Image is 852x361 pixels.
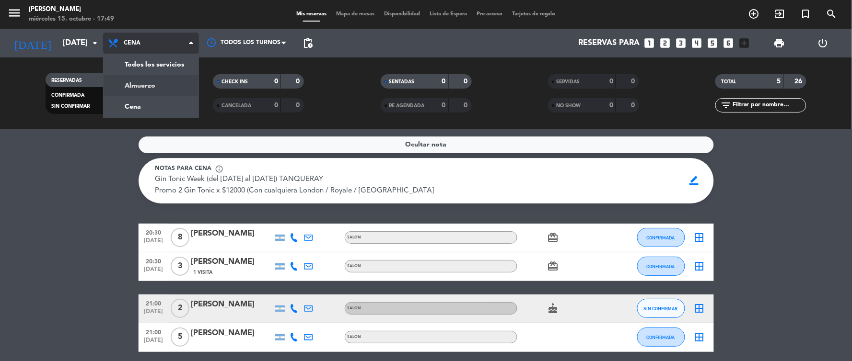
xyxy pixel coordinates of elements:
[348,236,362,239] span: SALON
[631,102,637,109] strong: 0
[191,227,273,240] div: [PERSON_NAME]
[29,14,114,24] div: miércoles 15. octubre - 17:49
[548,260,559,272] i: card_giftcard
[51,78,82,83] span: RESERVADAS
[389,79,415,84] span: SENTADAS
[7,33,58,54] i: [DATE]
[379,11,425,17] span: Disponibilidad
[171,228,189,247] span: 8
[609,102,613,109] strong: 0
[142,237,166,248] span: [DATE]
[104,96,198,117] a: Cena
[748,8,760,20] i: add_circle_outline
[800,8,812,20] i: turned_in_not
[647,264,675,269] span: CONFIRMADA
[89,37,101,49] i: arrow_drop_down
[777,78,781,85] strong: 5
[707,37,719,49] i: looks_5
[721,79,736,84] span: TOTAL
[685,171,704,190] span: border_color
[171,327,189,347] span: 5
[659,37,672,49] i: looks_two
[644,306,678,311] span: SIN CONFIRMAR
[142,266,166,277] span: [DATE]
[694,260,705,272] i: border_all
[29,5,114,14] div: [PERSON_NAME]
[348,264,362,268] span: SALON
[464,102,469,109] strong: 0
[557,103,581,108] span: NO SHOW
[142,308,166,319] span: [DATE]
[801,29,845,57] div: LOG OUT
[442,102,446,109] strong: 0
[472,11,507,17] span: Pre-acceso
[694,303,705,314] i: border_all
[142,327,166,338] span: 21:00
[51,104,90,109] span: SIN CONFIRMAR
[222,79,248,84] span: CHECK INS
[425,11,472,17] span: Lista de Espera
[732,100,806,111] input: Filtrar por nombre...
[548,303,559,314] i: cake
[171,299,189,318] span: 2
[442,78,446,85] strong: 0
[773,37,785,49] span: print
[296,78,302,85] strong: 0
[104,54,198,75] a: Todos los servicios
[104,75,198,96] a: Almuerzo
[637,327,685,347] button: CONFIRMADA
[274,102,278,109] strong: 0
[406,139,447,150] span: Ocultar nota
[579,39,640,48] span: Reservas para
[7,6,22,20] i: menu
[142,337,166,348] span: [DATE]
[171,257,189,276] span: 3
[643,37,656,49] i: looks_one
[548,232,559,243] i: card_giftcard
[647,235,675,240] span: CONFIRMADA
[302,37,314,49] span: pending_actions
[191,298,273,311] div: [PERSON_NAME]
[720,100,732,111] i: filter_list
[675,37,688,49] i: looks_3
[637,299,685,318] button: SIN CONFIRMAR
[738,37,751,49] i: add_box
[637,228,685,247] button: CONFIRMADA
[694,331,705,343] i: border_all
[631,78,637,85] strong: 0
[691,37,703,49] i: looks_4
[464,78,469,85] strong: 0
[155,164,212,174] span: Notas para cena
[637,257,685,276] button: CONFIRMADA
[694,232,705,243] i: border_all
[557,79,580,84] span: SERVIDAS
[124,40,140,46] span: Cena
[194,269,213,276] span: 1 Visita
[274,78,278,85] strong: 0
[155,176,434,194] span: Gin Tonic Week (del [DATE] al [DATE]) TANQUERAY Promo 2 Gin Tonic x $12000 (Con cualquiera London...
[817,37,829,49] i: power_settings_new
[296,102,302,109] strong: 0
[774,8,786,20] i: exit_to_app
[215,165,224,173] span: info_outline
[348,335,362,339] span: SALON
[348,306,362,310] span: SALON
[723,37,735,49] i: looks_6
[795,78,805,85] strong: 26
[389,103,425,108] span: RE AGENDADA
[647,335,675,340] span: CONFIRMADA
[191,256,273,268] div: [PERSON_NAME]
[142,256,166,267] span: 20:30
[331,11,379,17] span: Mapa de mesas
[609,78,613,85] strong: 0
[222,103,251,108] span: CANCELADA
[191,327,273,339] div: [PERSON_NAME]
[292,11,331,17] span: Mis reservas
[142,298,166,309] span: 21:00
[51,93,84,98] span: CONFIRMADA
[507,11,560,17] span: Tarjetas de regalo
[142,227,166,238] span: 20:30
[7,6,22,23] button: menu
[826,8,838,20] i: search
